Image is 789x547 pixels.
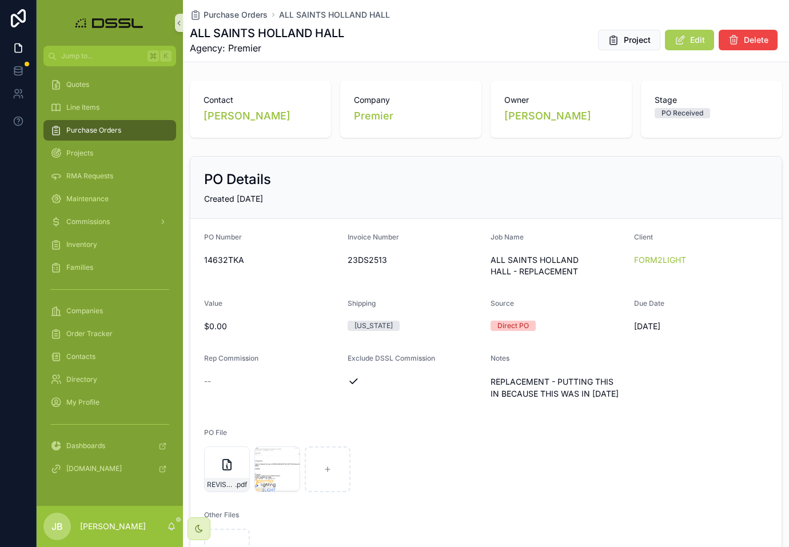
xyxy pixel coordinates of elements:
[504,94,618,106] span: Owner
[204,510,239,519] span: Other Files
[204,9,268,21] span: Purchase Orders
[51,520,63,533] span: JB
[235,480,247,489] span: .pdf
[66,217,110,226] span: Commissions
[491,299,514,308] span: Source
[43,257,176,278] a: Families
[66,194,109,203] span: Maintenance
[690,34,705,46] span: Edit
[190,9,268,21] a: Purchase Orders
[504,108,591,124] a: [PERSON_NAME]
[66,240,97,249] span: Inventory
[204,321,338,332] span: $0.00
[66,441,105,450] span: Dashboards
[204,194,263,203] span: Created [DATE]
[43,143,176,163] a: Projects
[43,189,176,209] a: Maintenance
[66,464,122,473] span: [DOMAIN_NAME]
[634,299,664,308] span: Due Date
[662,108,703,118] div: PO Received
[497,321,529,331] div: Direct PO
[66,80,89,89] span: Quotes
[43,166,176,186] a: RMA Requests
[190,41,344,55] span: Agency: Premier
[66,352,95,361] span: Contacts
[61,51,143,61] span: Jump to...
[348,233,399,241] span: Invoice Number
[43,211,176,232] a: Commissions
[491,233,524,241] span: Job Name
[204,376,211,387] span: --
[204,299,222,308] span: Value
[204,94,317,106] span: Contact
[43,369,176,390] a: Directory
[204,254,338,266] span: 14632TKA
[354,321,393,331] div: [US_STATE]
[634,321,768,332] span: [DATE]
[624,34,651,46] span: Project
[43,458,176,479] a: [DOMAIN_NAME]
[66,398,99,407] span: My Profile
[634,233,653,241] span: Client
[204,170,271,189] h2: PO Details
[204,108,290,124] a: [PERSON_NAME]
[204,233,242,241] span: PO Number
[66,126,121,135] span: Purchase Orders
[744,34,768,46] span: Delete
[43,74,176,95] a: Quotes
[43,346,176,367] a: Contacts
[43,120,176,141] a: Purchase Orders
[66,306,103,316] span: Companies
[348,299,376,308] span: Shipping
[72,14,148,32] img: App logo
[161,51,170,61] span: K
[348,354,435,362] span: Exclude DSSL Commission
[207,480,235,489] span: REVISED-PO-14632TKA--SOLD-TO-IS-FORM2LIGHT
[491,376,625,400] p: REPLACEMENT - PUTTING THIS IN BECAUSE THIS WAS IN [DATE]
[43,392,176,413] a: My Profile
[491,354,509,362] span: Notes
[348,254,482,266] span: 23DS2513
[354,108,393,124] a: Premier
[43,436,176,456] a: Dashboards
[43,324,176,344] a: Order Tracker
[204,354,258,362] span: Rep Commission
[43,46,176,66] button: Jump to...K
[66,329,113,338] span: Order Tracker
[66,375,97,384] span: Directory
[491,254,625,277] span: ALL SAINTS HOLLAND HALL - REPLACEMENT
[43,301,176,321] a: Companies
[66,171,113,181] span: RMA Requests
[66,103,99,112] span: Line Items
[279,9,390,21] a: ALL SAINTS HOLLAND HALL
[43,234,176,255] a: Inventory
[190,25,344,41] h1: ALL SAINTS HOLLAND HALL
[634,254,686,266] a: FORM2LIGHT
[37,66,183,494] div: scrollable content
[354,94,468,106] span: Company
[598,30,660,50] button: Project
[665,30,714,50] button: Edit
[204,428,227,437] span: PO File
[66,149,93,158] span: Projects
[719,30,778,50] button: Delete
[655,94,768,106] span: Stage
[80,521,146,532] p: [PERSON_NAME]
[66,263,93,272] span: Families
[43,97,176,118] a: Line Items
